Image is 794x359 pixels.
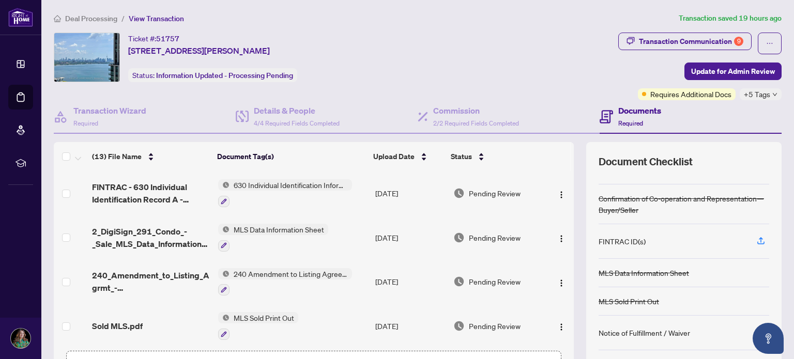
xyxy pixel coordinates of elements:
span: [STREET_ADDRESS][PERSON_NAME] [128,44,270,57]
span: 240_Amendment_to_Listing_Agrmt_-_Price_Change_Extension_Amendment__A__-_PropTx-[PERSON_NAME] 3.pdf [92,269,209,294]
span: 2_DigiSign_291_Condo_-_Sale_MLS_Data_Information_Form_-_PropTx-[PERSON_NAME].pdf [92,225,209,250]
span: Pending Review [469,320,521,332]
div: Confirmation of Co-operation and Representation—Buyer/Seller [599,193,769,215]
span: Required [618,119,643,127]
td: [DATE] [371,304,449,348]
span: View Transaction [129,14,184,23]
article: Transaction saved 19 hours ago [679,12,782,24]
img: Status Icon [218,268,230,279]
h4: Details & People [254,104,340,117]
div: FINTRAC ID(s) [599,236,646,247]
td: [DATE] [371,215,449,260]
span: 240 Amendment to Listing Agreement - Authority to Offer for Sale Price Change/Extension/Amendment(s) [230,268,352,279]
th: Document Tag(s) [213,142,370,171]
div: 9 [734,37,743,46]
span: 630 Individual Identification Information Record [230,179,352,191]
span: (13) File Name [92,151,142,162]
img: Logo [557,191,566,199]
button: Update for Admin Review [684,63,782,80]
img: Profile Icon [11,329,30,348]
span: 51757 [156,34,179,43]
span: 2/2 Required Fields Completed [433,119,519,127]
img: logo [8,8,33,27]
span: MLS Data Information Sheet [230,224,328,235]
span: Update for Admin Review [691,63,775,80]
span: Sold MLS.pdf [92,320,143,332]
th: Status [447,142,543,171]
div: Notice of Fulfillment / Waiver [599,327,690,338]
button: Status IconMLS Sold Print Out [218,312,298,340]
span: Requires Additional Docs [650,88,731,100]
img: IMG-W12251429_1.jpg [54,33,119,82]
span: home [54,15,61,22]
span: Deal Processing [65,14,117,23]
td: [DATE] [371,260,449,304]
span: +5 Tags [744,88,770,100]
span: Status [451,151,472,162]
span: down [772,92,777,97]
img: Logo [557,279,566,287]
button: Logo [553,229,570,246]
img: Status Icon [218,312,230,323]
th: (13) File Name [88,142,213,171]
img: Logo [557,323,566,331]
div: MLS Sold Print Out [599,295,659,307]
button: Status Icon240 Amendment to Listing Agreement - Authority to Offer for Sale Price Change/Extensio... [218,268,352,296]
span: Pending Review [469,188,521,199]
span: Pending Review [469,276,521,287]
div: Status: [128,68,297,82]
button: Status Icon630 Individual Identification Information Record [218,179,352,207]
div: Transaction Communication [639,33,743,50]
span: Information Updated - Processing Pending [156,71,293,80]
div: MLS Data Information Sheet [599,267,689,278]
img: Status Icon [218,179,230,191]
img: Document Status [453,232,465,243]
button: Logo [553,318,570,334]
span: Required [73,119,98,127]
span: Pending Review [469,232,521,243]
li: / [121,12,125,24]
th: Upload Date [369,142,446,171]
button: Logo [553,273,570,290]
button: Logo [553,185,570,201]
img: Document Status [453,320,465,332]
span: ellipsis [766,40,773,47]
img: Document Status [453,276,465,287]
span: FINTRAC - 630 Individual Identification Record A - PropTx-OREA_[DATE] 16_26_58.pdf [92,181,209,206]
img: Logo [557,235,566,243]
span: MLS Sold Print Out [230,312,298,323]
button: Open asap [753,323,784,354]
button: Transaction Communication9 [618,33,752,50]
img: Status Icon [218,224,230,235]
div: Ticket #: [128,33,179,44]
button: Status IconMLS Data Information Sheet [218,224,328,252]
h4: Commission [433,104,519,117]
h4: Documents [618,104,661,117]
span: 4/4 Required Fields Completed [254,119,340,127]
td: [DATE] [371,171,449,215]
img: Document Status [453,188,465,199]
span: Upload Date [373,151,415,162]
h4: Transaction Wizard [73,104,146,117]
span: Document Checklist [599,154,693,169]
